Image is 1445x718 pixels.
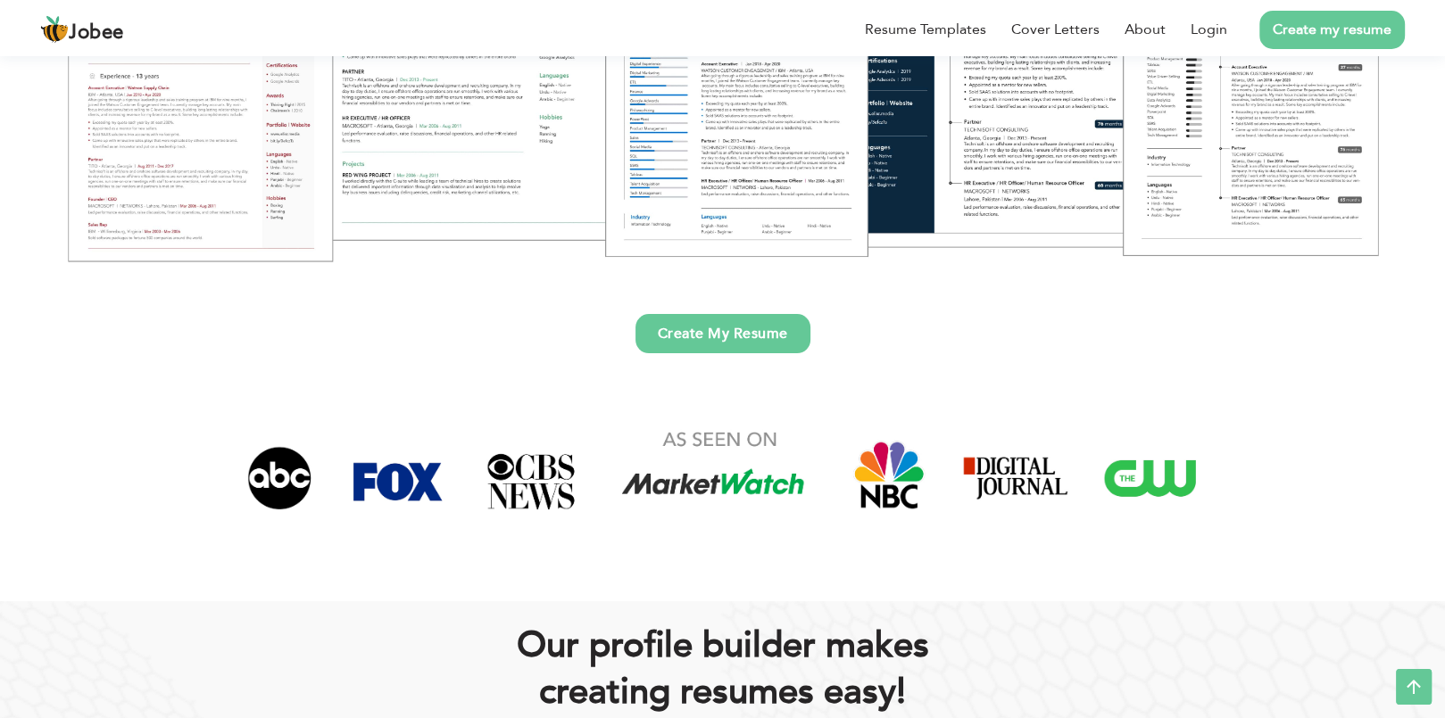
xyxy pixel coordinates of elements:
a: About [1125,19,1166,40]
span: Jobee [69,23,124,43]
img: jobee.io [40,15,69,44]
a: Create My Resume [635,314,810,353]
a: Cover Letters [1011,19,1100,40]
a: Jobee [40,15,124,44]
a: Create my resume [1259,11,1405,49]
a: Login [1191,19,1227,40]
h2: Our proﬁle builder makes creating resumes easy! [241,623,1205,715]
a: Resume Templates [865,19,986,40]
